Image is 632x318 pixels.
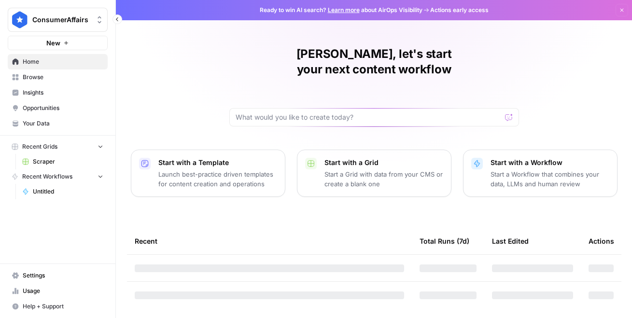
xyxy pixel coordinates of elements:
button: Recent Grids [8,139,108,154]
button: Start with a WorkflowStart a Workflow that combines your data, LLMs and human review [463,150,618,197]
span: Settings [23,271,103,280]
a: Settings [8,268,108,283]
button: New [8,36,108,50]
span: Your Data [23,119,103,128]
span: Recent Workflows [22,172,72,181]
span: Usage [23,287,103,295]
span: Scraper [33,157,103,166]
span: Recent Grids [22,142,57,151]
p: Start a Grid with data from your CMS or create a blank one [324,169,443,189]
span: Ready to win AI search? about AirOps Visibility [260,6,422,14]
h1: [PERSON_NAME], let's start your next content workflow [229,46,519,77]
div: Recent [135,228,404,254]
span: Actions early access [430,6,489,14]
span: ConsumerAffairs [32,15,91,25]
span: Help + Support [23,302,103,311]
a: Browse [8,69,108,85]
span: Browse [23,73,103,82]
button: Workspace: ConsumerAffairs [8,8,108,32]
input: What would you like to create today? [236,112,501,122]
p: Start a Workflow that combines your data, LLMs and human review [491,169,609,189]
div: Last Edited [492,228,529,254]
p: Start with a Template [158,158,277,167]
div: Total Runs (7d) [420,228,469,254]
a: Your Data [8,116,108,131]
a: Usage [8,283,108,299]
a: Home [8,54,108,69]
p: Launch best-practice driven templates for content creation and operations [158,169,277,189]
span: Home [23,57,103,66]
span: Insights [23,88,103,97]
span: Untitled [33,187,103,196]
span: Opportunities [23,104,103,112]
span: New [46,38,60,48]
button: Start with a TemplateLaunch best-practice driven templates for content creation and operations [131,150,285,197]
p: Start with a Grid [324,158,443,167]
a: Opportunities [8,100,108,116]
a: Insights [8,85,108,100]
a: Scraper [18,154,108,169]
button: Recent Workflows [8,169,108,184]
p: Start with a Workflow [491,158,609,167]
img: ConsumerAffairs Logo [11,11,28,28]
button: Start with a GridStart a Grid with data from your CMS or create a blank one [297,150,451,197]
button: Help + Support [8,299,108,314]
div: Actions [589,228,614,254]
a: Learn more [328,6,360,14]
a: Untitled [18,184,108,199]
